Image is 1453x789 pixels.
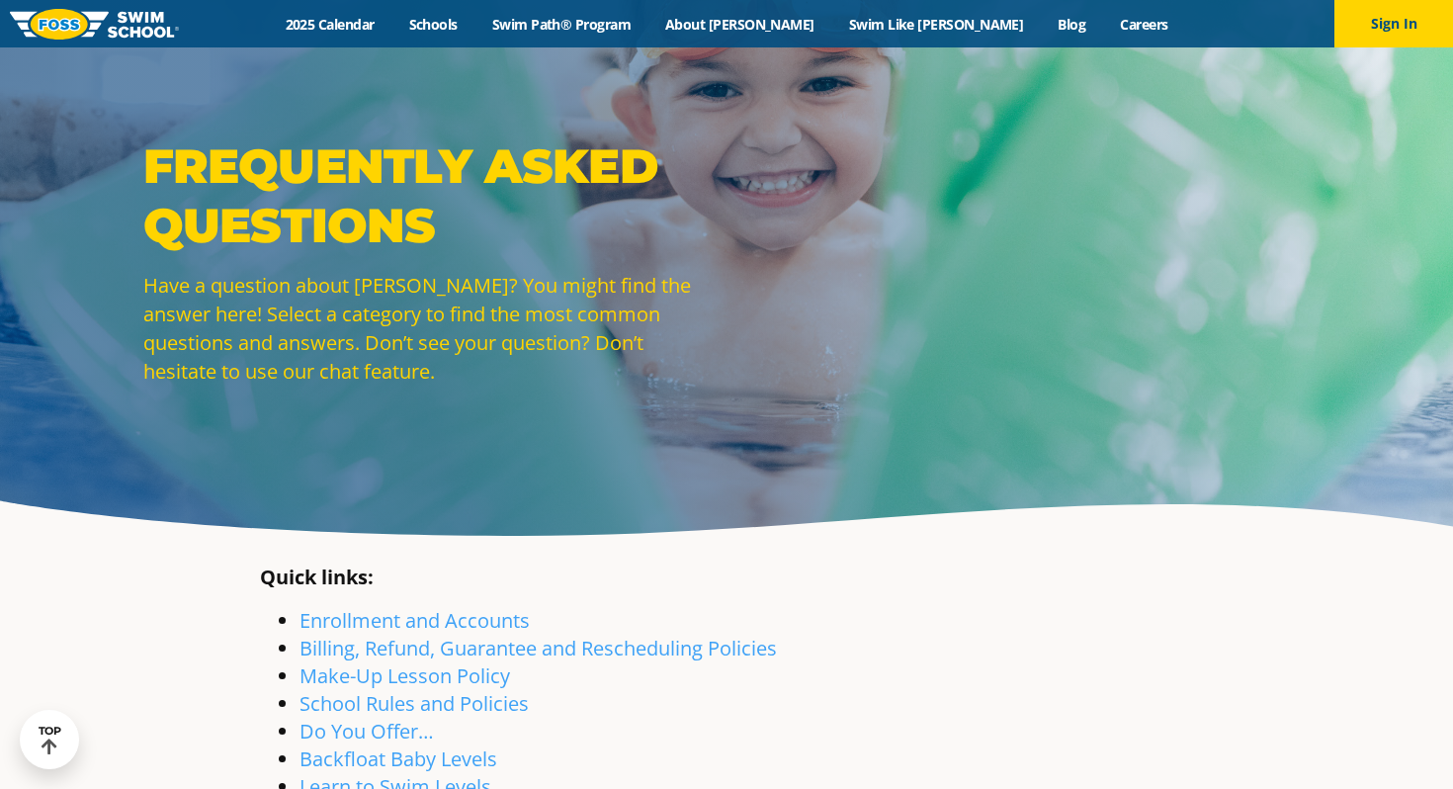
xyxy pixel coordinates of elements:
a: Make-Up Lesson Policy [299,662,510,689]
img: FOSS Swim School Logo [10,9,179,40]
a: Do You Offer… [299,718,434,745]
a: Enrollment and Accounts [299,607,530,634]
a: Swim Path® Program [474,15,647,34]
strong: Quick links: [260,564,374,590]
a: Swim Like [PERSON_NAME] [831,15,1041,34]
a: 2025 Calendar [268,15,391,34]
a: Blog [1041,15,1103,34]
a: Schools [391,15,474,34]
a: Careers [1103,15,1185,34]
p: Frequently Asked Questions [143,136,717,255]
a: Billing, Refund, Guarantee and Rescheduling Policies [299,635,777,661]
p: Have a question about [PERSON_NAME]? You might find the answer here! Select a category to find th... [143,271,717,386]
a: About [PERSON_NAME] [648,15,832,34]
a: Backfloat Baby Levels [299,745,497,772]
div: TOP [39,725,61,755]
a: School Rules and Policies [299,690,529,717]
